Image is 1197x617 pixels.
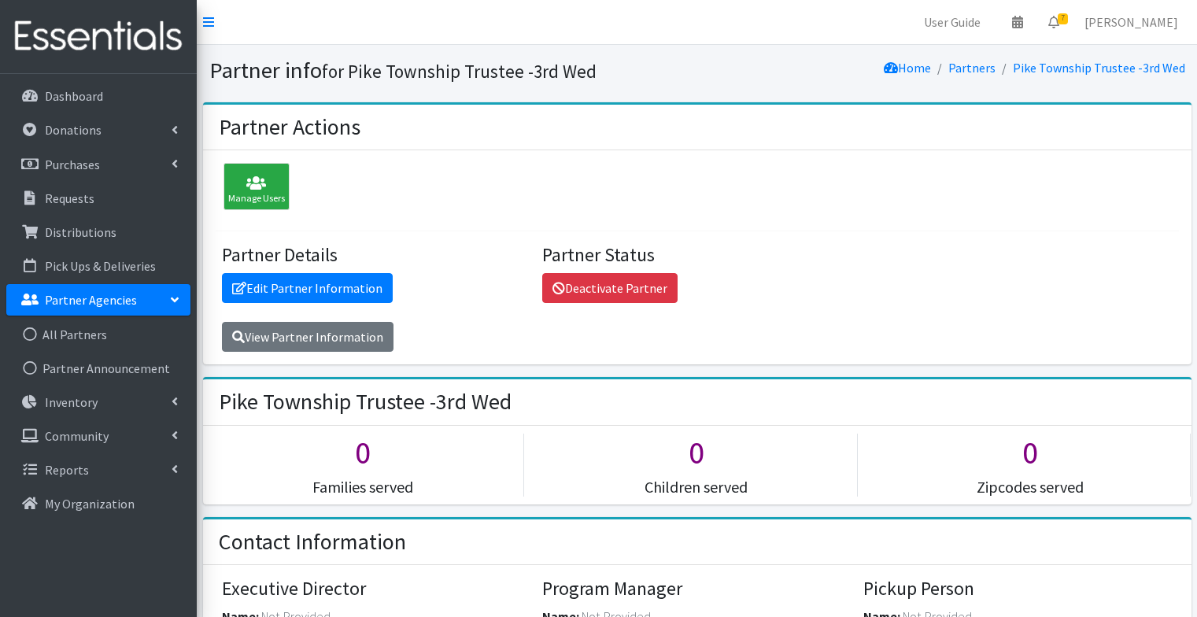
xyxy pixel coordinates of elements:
[911,6,993,38] a: User Guide
[222,273,393,303] a: Edit Partner Information
[6,250,190,282] a: Pick Ups & Deliveries
[884,60,931,76] a: Home
[45,122,102,138] p: Donations
[536,434,857,471] h1: 0
[6,284,190,316] a: Partner Agencies
[222,244,531,267] h4: Partner Details
[870,434,1191,471] h1: 0
[322,60,597,83] small: for Pike Township Trustee -3rd Wed
[542,273,678,303] a: Deactivate Partner
[542,244,852,267] h4: Partner Status
[6,353,190,384] a: Partner Announcement
[6,386,190,418] a: Inventory
[45,292,137,308] p: Partner Agencies
[870,478,1191,497] h5: Zipcodes served
[536,478,857,497] h5: Children served
[209,57,692,84] h1: Partner info
[45,88,103,104] p: Dashboard
[1058,13,1068,24] span: 7
[6,149,190,180] a: Purchases
[1013,60,1185,76] a: Pike Township Trustee -3rd Wed
[203,434,524,471] h1: 0
[222,578,531,600] h4: Executive Director
[6,80,190,112] a: Dashboard
[6,319,190,350] a: All Partners
[45,428,109,444] p: Community
[1072,6,1191,38] a: [PERSON_NAME]
[6,454,190,486] a: Reports
[542,578,852,600] h4: Program Manager
[219,529,406,556] h2: Contact Information
[216,181,290,197] a: Manage Users
[948,60,996,76] a: Partners
[203,478,524,497] h5: Families served
[6,420,190,452] a: Community
[6,216,190,248] a: Distributions
[45,157,100,172] p: Purchases
[219,389,512,416] h2: Pike Township Trustee -3rd Wed
[6,114,190,146] a: Donations
[45,224,116,240] p: Distributions
[863,578,1173,600] h4: Pickup Person
[222,322,393,352] a: View Partner Information
[6,10,190,63] img: HumanEssentials
[6,488,190,519] a: My Organization
[45,496,135,512] p: My Organization
[45,462,89,478] p: Reports
[219,114,360,141] h2: Partner Actions
[1036,6,1072,38] a: 7
[224,163,290,210] div: Manage Users
[45,394,98,410] p: Inventory
[45,258,156,274] p: Pick Ups & Deliveries
[45,190,94,206] p: Requests
[6,183,190,214] a: Requests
